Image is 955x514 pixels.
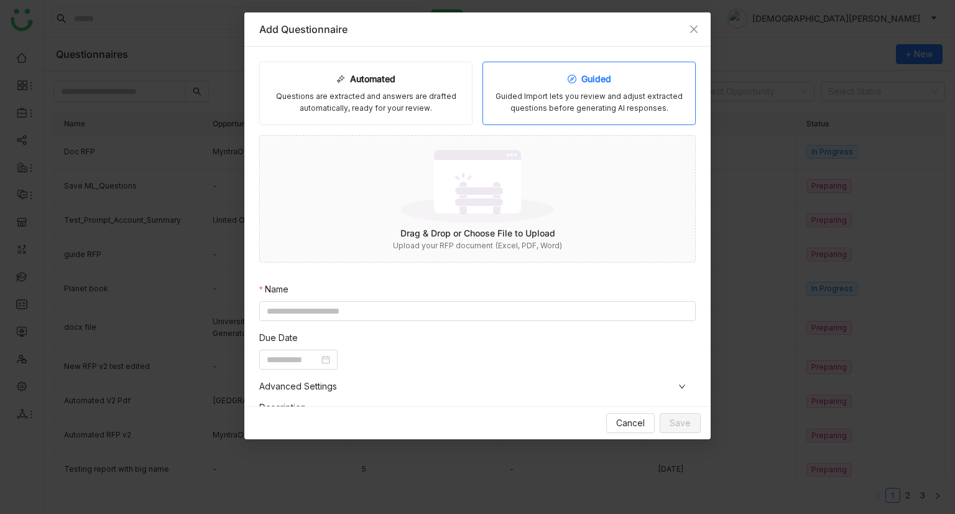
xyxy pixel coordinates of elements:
[259,331,298,345] label: Due Date
[616,416,645,430] span: Cancel
[259,22,696,36] div: Add Questionnaire
[401,146,554,227] img: No data
[259,401,306,414] label: Description
[606,413,655,433] button: Cancel
[260,240,695,252] div: Upload your RFP document (Excel, PDF, Word)
[336,72,395,86] div: Automated
[260,227,695,240] div: Drag & Drop or Choose File to Upload
[677,12,711,46] button: Close
[259,380,696,393] span: Advanced Settings
[270,91,462,114] div: Questions are extracted and answers are drafted automatically, ready for your review.
[568,72,611,86] div: Guided
[660,413,701,433] button: Save
[259,283,288,296] label: Name
[493,91,685,114] div: Guided Import lets you review and adjust extracted questions before generating AI responses.
[260,136,695,262] div: No dataDrag & Drop or Choose File to UploadUpload your RFP document (Excel, PDF, Word)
